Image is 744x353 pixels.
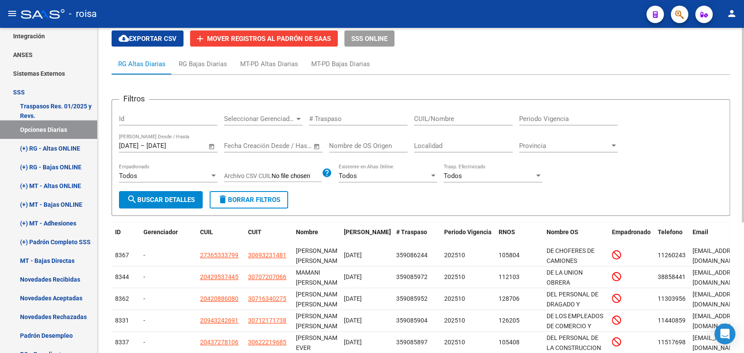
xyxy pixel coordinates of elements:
[344,272,389,282] div: [DATE]
[197,223,245,252] datatable-header-cell: CUIL
[693,269,743,286] span: 20lc99pl20@gmail.com
[248,295,286,302] span: 30716340275
[396,339,428,346] span: 359085897
[143,339,145,346] span: -
[190,30,338,47] button: Mover registros al PADRÓN de SAAS
[344,229,391,235] span: [PERSON_NAME]
[119,142,139,150] input: Fecha inicio
[396,273,428,280] span: 359085972
[658,317,693,324] span: 1144085964
[441,223,495,252] datatable-header-cell: Periodo Vigencia
[200,229,213,235] span: CUIL
[344,250,389,260] div: [DATE]
[396,295,428,302] span: 359085952
[118,59,166,69] div: RG Altas Diarias
[248,317,286,324] span: 30712171738
[547,334,601,351] span: DEL PERSONAL DE LA CONSTRUCCION
[210,191,288,208] button: Borrar Filtros
[115,339,129,346] span: 8337
[240,59,298,69] div: MT-PD Altas Diarias
[143,295,145,302] span: -
[654,223,689,252] datatable-header-cell: Telefono
[344,316,389,326] div: [DATE]
[115,229,121,235] span: ID
[495,223,543,252] datatable-header-cell: RNOS
[119,35,177,43] span: Exportar CSV
[547,269,605,306] span: DE LA UNION OBRERA METALURGICA DE LA [GEOGRAPHIC_DATA]
[224,172,272,179] span: Archivo CSV CUIL
[296,313,343,340] span: [PERSON_NAME] [PERSON_NAME] IDELIN
[547,247,595,264] span: DE CHOFERES DE CAMIONES
[612,229,651,235] span: Empadronado
[499,295,520,302] span: 128706
[248,252,286,259] span: 30693231481
[119,191,203,208] button: Buscar Detalles
[312,141,322,151] button: Open calendar
[248,273,286,280] span: 30707207066
[351,35,387,43] span: SSS ONLINE
[267,142,309,150] input: Fecha fin
[322,168,332,178] mat-icon: help
[547,229,578,235] span: Nombre OS
[296,291,343,308] span: [PERSON_NAME] [PERSON_NAME]
[444,339,465,346] span: 202510
[396,252,428,259] span: 359086244
[143,229,178,235] span: Gerenciador
[344,30,394,47] button: SSS ONLINE
[444,295,465,302] span: 202510
[689,223,737,252] datatable-header-cell: Email
[115,317,129,324] span: 8331
[499,273,520,280] span: 112103
[499,229,515,235] span: RNOS
[608,223,654,252] datatable-header-cell: Empadronado
[311,59,370,69] div: MT-PD Bajas Diarias
[340,223,393,252] datatable-header-cell: Fecha Traspaso
[7,8,17,19] mat-icon: menu
[344,337,389,347] div: [DATE]
[112,223,140,252] datatable-header-cell: ID
[658,229,683,235] span: Telefono
[444,252,465,259] span: 202510
[547,291,598,318] span: DEL PERSONAL DE DRAGADO Y BALIZAMIENTO
[143,273,145,280] span: -
[245,223,292,252] datatable-header-cell: CUIT
[714,323,735,344] div: Open Intercom Messenger
[115,273,129,280] span: 8344
[200,295,238,302] span: 20420886080
[119,33,129,44] mat-icon: cloud_download
[396,229,427,235] span: # Traspaso
[693,334,743,351] span: ja8lf5c0ca@wnbaldwy.com
[200,252,238,259] span: 27365333799
[658,273,693,280] span: 3885844131
[658,339,693,346] span: 1151769841
[207,141,217,151] button: Open calendar
[272,172,322,180] input: Archivo CSV CUIL
[296,229,318,235] span: Nombre
[146,142,189,150] input: Fecha fin
[119,93,149,105] h3: Filtros
[195,34,205,44] mat-icon: add
[444,273,465,280] span: 202510
[248,229,262,235] span: CUIT
[224,115,295,123] span: Seleccionar Gerenciador
[112,30,183,47] button: Exportar CSV
[543,223,608,252] datatable-header-cell: Nombre OS
[658,252,693,259] span: 1126024333
[207,35,331,43] span: Mover registros al PADRÓN de SAAS
[115,252,129,259] span: 8367
[292,223,340,252] datatable-header-cell: Nombre
[119,172,137,180] span: Todos
[115,295,129,302] span: 8362
[296,247,343,264] span: [PERSON_NAME] [PERSON_NAME]
[217,194,228,205] mat-icon: delete
[658,295,693,302] span: 1130395616
[339,172,357,180] span: Todos
[143,317,145,324] span: -
[127,196,195,204] span: Buscar Detalles
[393,223,441,252] datatable-header-cell: # Traspaso
[727,8,737,19] mat-icon: person
[396,317,428,324] span: 359085904
[200,339,238,346] span: 20437278106
[200,273,238,280] span: 20429537445
[200,317,238,324] span: 20943242691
